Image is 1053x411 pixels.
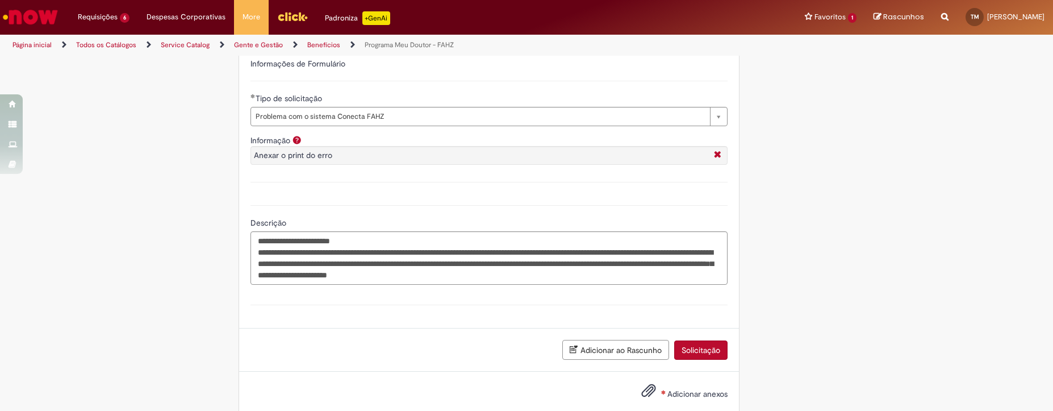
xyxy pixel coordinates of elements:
label: Informações de Formulário [250,59,345,69]
span: Rascunhos [883,11,924,22]
span: Adicionar anexos [667,389,728,399]
span: [PERSON_NAME] [987,12,1044,22]
span: Obrigatório Preenchido [250,94,256,98]
p: +GenAi [362,11,390,25]
a: Página inicial [12,40,52,49]
i: Fechar More information Por question_informacao [711,150,724,161]
div: Padroniza [325,11,390,25]
ul: Trilhas de página [9,35,693,56]
button: Adicionar ao Rascunho [562,340,669,360]
a: Todos os Catálogos [76,40,136,49]
span: More [243,11,260,23]
span: Despesas Corporativas [147,11,225,23]
a: Service Catalog [161,40,210,49]
span: TM [971,13,979,20]
span: 1 [848,13,856,23]
button: Solicitação [674,341,728,360]
span: 6 [120,13,129,23]
span: Descrição [250,218,289,228]
span: Problema com o sistema Conecta FAHZ [256,107,704,126]
a: Benefícios [307,40,340,49]
span: Favoritos [814,11,846,23]
button: Adicionar anexos [638,380,659,406]
textarea: Descrição [250,231,728,285]
img: ServiceNow [1,6,60,28]
label: Informação [250,135,290,146]
span: Requisições [78,11,118,23]
img: click_logo_yellow_360x200.png [277,8,308,25]
a: Programa Meu Doutor - FAHZ [365,40,454,49]
span: Anexar o print do erro [254,150,332,160]
span: Tipo de solicitação [256,93,324,103]
a: Gente e Gestão [234,40,283,49]
span: Ajuda para Informação [290,135,304,144]
a: Rascunhos [874,12,924,23]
